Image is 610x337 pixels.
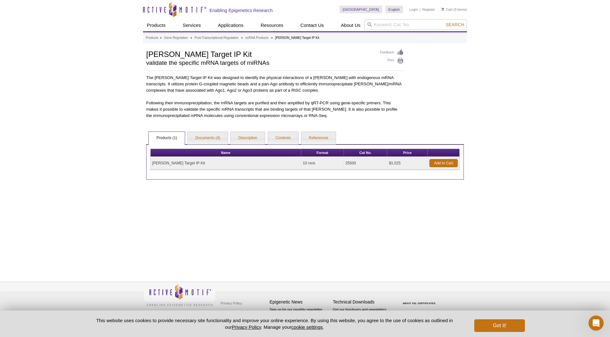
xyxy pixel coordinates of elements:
[143,282,216,308] img: Active Motif,
[387,149,428,157] th: Price
[270,307,330,328] p: Sign up for our monthly newsletter highlighting recent publications in the field of epigenetics.
[241,36,243,40] li: »
[160,36,162,40] li: »
[291,324,323,330] button: cookie settings
[257,19,287,31] a: Resources
[441,7,452,12] a: Cart
[441,6,467,13] li: (0 items)
[364,19,467,30] input: Keyword, Cat. No.
[588,316,604,331] iframe: Intercom live chat
[146,49,374,58] h1: [PERSON_NAME] Target IP Kit
[420,6,420,13] li: |
[333,307,393,323] p: Get our brochures and newsletters, or request them by mail.
[232,324,261,330] a: Privacy Policy
[387,157,428,170] td: $1,025
[270,299,330,305] h4: Epigenetic News
[219,308,252,317] a: Terms & Conditions
[151,149,301,157] th: Name
[190,36,192,40] li: »
[231,132,265,144] a: Description
[403,302,436,304] a: ABOUT SSL CERTIFICATES
[446,22,464,27] span: Search
[164,35,188,41] a: Gene Regulation
[149,132,184,144] a: Products (1)
[219,298,244,308] a: Privacy Policy
[337,19,364,31] a: About Us
[385,6,403,13] a: English
[422,7,435,12] a: Register
[146,75,404,94] p: The [PERSON_NAME] Target IP Kit was designed to identify the physical interactions of a [PERSON_N...
[344,157,388,170] td: 25500
[301,149,344,157] th: Format
[151,157,301,170] td: [PERSON_NAME] Target IP Kit
[146,100,404,119] p: Following their immunoprecipitation, the mRNA targets are purified and then amplified by qRT-PCR ...
[146,35,158,41] a: Products
[271,36,273,40] li: »
[333,299,393,305] h4: Technical Downloads
[146,60,374,66] h2: validate the specific mRNA targets of miRNAs
[209,8,273,13] h2: Enabling Epigenetics Research
[301,157,344,170] td: 10 rxns
[179,19,205,31] a: Services
[188,132,228,144] a: Documents (4)
[339,6,382,13] a: [GEOGRAPHIC_DATA]
[396,293,444,307] table: Click to Verify - This site chose Symantec SSL for secure e-commerce and confidential communicati...
[275,36,319,40] li: [PERSON_NAME] Target IP Kit
[268,132,298,144] a: Contents
[380,49,404,56] a: Feedback
[245,35,268,41] a: ncRNA Products
[444,22,466,28] button: Search
[195,35,239,41] a: Post-Transcriptional Regulation
[380,58,404,64] a: Print
[296,19,327,31] a: Contact Us
[301,132,336,144] a: References
[474,319,525,332] button: Got it!
[429,159,458,167] a: Add to Cart
[409,7,418,12] a: Login
[441,8,444,11] img: Your Cart
[344,149,388,157] th: Cat No.
[214,19,247,31] a: Applications
[85,317,464,330] p: This website uses cookies to provide necessary site functionality and improve your online experie...
[143,19,169,31] a: Products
